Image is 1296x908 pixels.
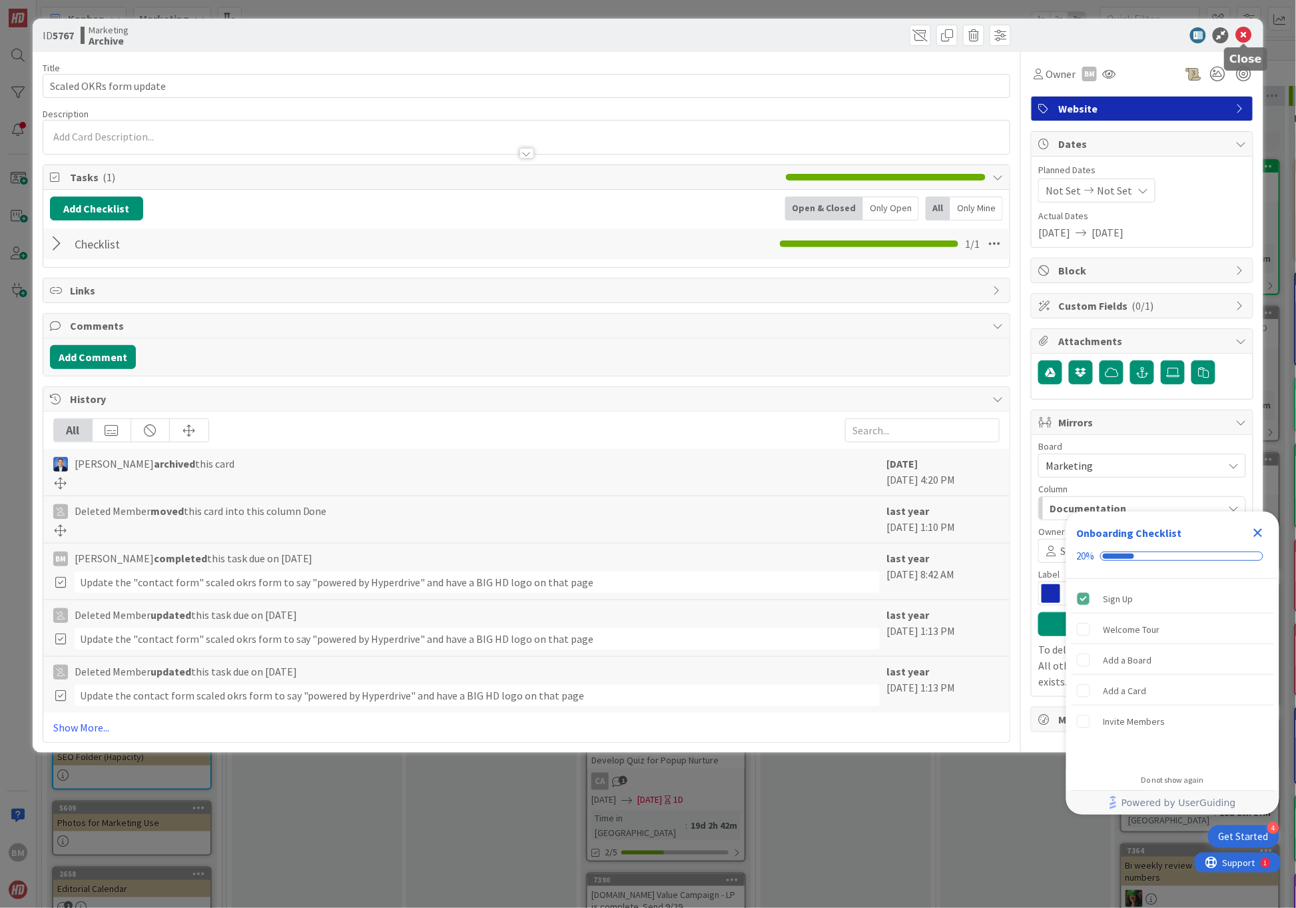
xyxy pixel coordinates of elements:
b: updated [151,665,191,678]
div: Invite Members [1104,713,1165,729]
span: Board [1038,442,1062,451]
b: last year [886,504,929,518]
span: Deleted Member this card into this column Done [75,503,327,519]
span: Custom Fields [1058,298,1229,314]
span: [PERSON_NAME] this card [75,456,234,472]
span: Owner [1038,527,1065,536]
div: Update the "contact form" scaled okrs form to say "powered by Hyperdrive" and have a BIG HD logo ... [75,628,880,650]
div: 1 [69,5,73,16]
div: Do not show again [1141,775,1204,785]
div: Add a Board is incomplete. [1072,646,1274,675]
div: 20% [1077,550,1095,562]
div: Welcome Tour is incomplete. [1072,615,1274,644]
div: Add a Card is incomplete. [1072,676,1274,705]
p: To delete a mirror card, just delete the card. All other mirrored cards will continue to exists. [1038,642,1246,689]
div: Add a Card [1104,683,1147,699]
b: Archive [89,35,129,46]
span: Planned Dates [1038,163,1246,177]
b: archived [154,457,195,470]
span: [PERSON_NAME] this task due on [DATE] [75,550,313,566]
span: Metrics [1058,711,1229,727]
div: Only Mine [950,197,1003,221]
span: Deleted Member this task due on [DATE] [75,607,297,623]
b: updated [151,608,191,622]
img: DP [53,457,68,472]
span: ( 0/1 ) [1132,299,1153,312]
span: ( 1 ) [103,171,115,184]
div: Add a Board [1104,652,1152,668]
b: completed [154,552,207,565]
span: Actual Dates [1038,209,1246,223]
span: Not Set [1097,183,1132,199]
div: Sign Up is complete. [1072,584,1274,614]
b: [DATE] [886,457,918,470]
b: last year [886,608,929,622]
span: Deleted Member this task due on [DATE] [75,664,297,680]
span: Comments [70,318,986,334]
span: [DATE] [1038,225,1070,240]
span: Support [28,2,61,18]
b: last year [886,552,929,565]
input: Add Checklist... [70,232,370,256]
button: Add Comment [50,345,136,369]
span: Select Owner [1060,543,1121,559]
button: Documentation [1038,496,1246,520]
div: Get Started [1219,830,1269,843]
span: Mirrors [1058,414,1229,430]
span: Dates [1058,136,1229,152]
b: last year [886,665,929,678]
div: Update the contact form scaled okrs form to say "powered by Hyperdrive" and have a BIG HD logo on... [75,685,880,706]
span: Links [70,282,986,298]
span: 1 / 1 [965,236,980,252]
span: Description [43,108,89,120]
div: Only Open [863,197,919,221]
div: BM [1082,67,1097,81]
span: Marketing [1046,459,1093,472]
div: All [926,197,950,221]
a: Show More... [53,719,1000,735]
a: Powered by UserGuiding [1073,791,1273,815]
span: Marketing [89,25,129,35]
div: Invite Members is incomplete. [1072,707,1274,736]
span: Attachments [1058,333,1229,349]
button: Add Checklist [50,197,143,221]
h5: Close [1229,53,1262,65]
div: Open Get Started checklist, remaining modules: 4 [1208,825,1279,848]
div: [DATE] 1:13 PM [886,664,1000,706]
span: ID [43,27,74,43]
div: [DATE] 4:20 PM [886,456,1000,489]
span: Documentation [1050,500,1126,517]
div: Checklist Container [1066,512,1279,815]
div: Open & Closed [785,197,863,221]
button: Mirror [1038,612,1246,636]
div: [DATE] 1:10 PM [886,503,1000,536]
div: Welcome Tour [1104,622,1160,638]
div: Checklist progress: 20% [1077,550,1269,562]
span: Block [1058,262,1229,278]
input: Search... [845,418,1000,442]
div: BM [53,552,68,566]
b: 5767 [53,29,74,42]
span: [DATE] [1092,225,1124,240]
span: Label [1038,570,1060,579]
span: Column [1038,484,1068,494]
span: History [70,391,986,407]
label: Title [43,62,60,74]
span: Not Set [1046,183,1081,199]
div: Update the "contact form" scaled okrs form to say "powered by Hyperdrive" and have a BIG HD logo ... [75,572,880,593]
div: Close Checklist [1247,522,1269,544]
div: [DATE] 1:13 PM [886,607,1000,650]
span: Owner [1046,66,1076,82]
div: [DATE] 8:42 AM [886,550,1000,593]
b: moved [151,504,184,518]
div: Footer [1066,791,1279,815]
div: Onboarding Checklist [1077,525,1182,541]
span: Website [1058,101,1229,117]
div: Sign Up [1104,591,1134,607]
span: Powered by UserGuiding [1122,795,1236,811]
input: type card name here... [43,74,1011,98]
div: Checklist items [1066,579,1279,766]
span: Tasks [70,169,780,185]
div: 4 [1267,822,1279,834]
div: All [54,419,93,442]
